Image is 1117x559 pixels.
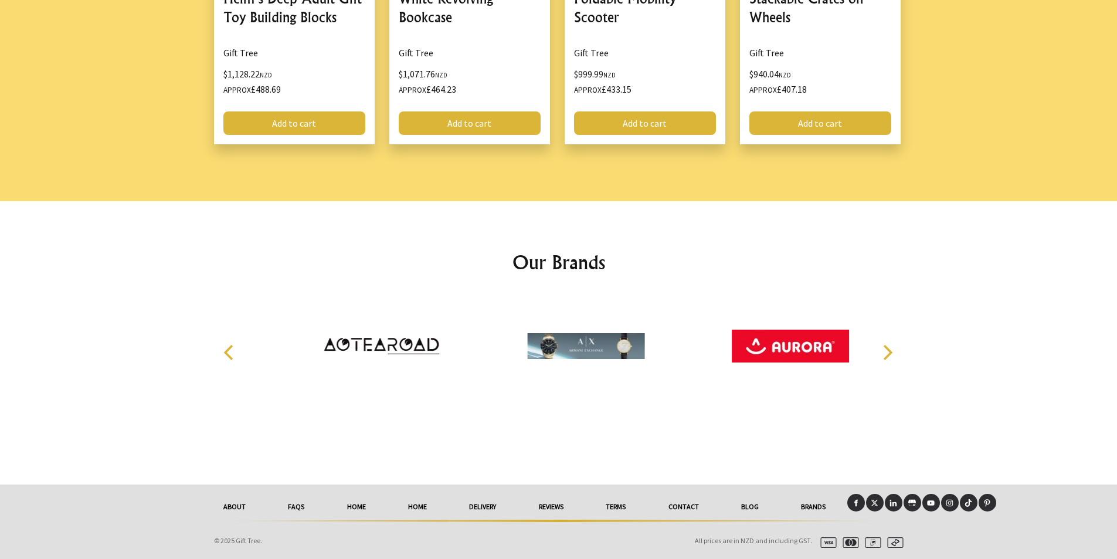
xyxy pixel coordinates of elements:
img: Aotearoad [323,302,440,390]
a: Brands [780,494,847,520]
a: Terms [585,494,647,520]
a: Blog [720,494,780,520]
a: About [202,494,267,520]
a: Add to cart [223,111,365,135]
a: FAQs [267,494,325,520]
button: Previous [218,340,243,365]
img: visa.svg [816,537,837,548]
a: Youtube [922,494,940,511]
img: Aurora World [732,302,849,390]
span: All prices are in NZD and including GST. [695,536,812,545]
button: Next [874,340,900,365]
a: HOME [387,494,448,520]
a: HOME [325,494,386,520]
img: afterpay.svg [882,537,904,548]
a: Instagram [941,494,959,511]
h2: Our Brands [212,248,906,276]
img: Armani Exchange [527,302,644,390]
a: Tiktok [960,494,977,511]
a: X (Twitter) [866,494,884,511]
a: delivery [448,494,517,520]
a: Facebook [847,494,865,511]
a: reviews [518,494,585,520]
a: Add to cart [749,111,891,135]
a: Pinterest [979,494,996,511]
a: Add to cart [399,111,541,135]
img: paypal.svg [860,537,881,548]
a: LinkedIn [885,494,902,511]
img: mastercard.svg [838,537,859,548]
a: Contact [647,494,719,520]
span: © 2025 Gift Tree. [214,536,262,545]
a: Add to cart [574,111,716,135]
